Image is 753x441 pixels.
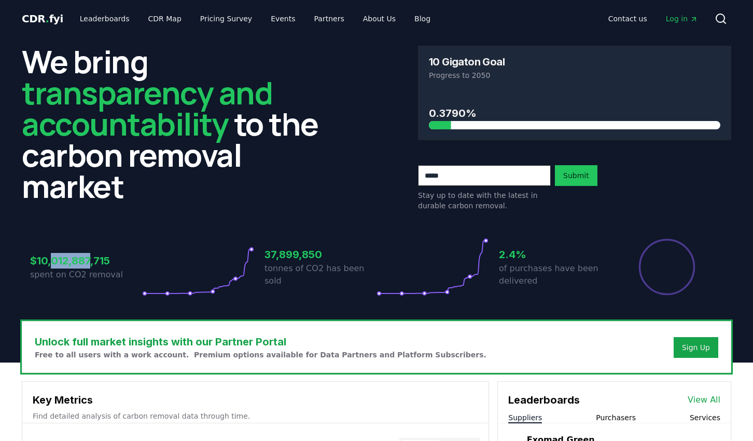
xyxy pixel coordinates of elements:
[30,253,142,269] h3: $10,012,887,715
[192,9,260,28] a: Pricing Survey
[72,9,439,28] nav: Main
[499,262,611,287] p: of purchases have been delivered
[22,46,335,202] h2: We bring to the carbon removal market
[508,412,542,423] button: Suppliers
[499,247,611,262] h3: 2.4%
[306,9,353,28] a: Partners
[638,238,696,296] div: Percentage of sales delivered
[35,350,486,360] p: Free to all users with a work account. Premium options available for Data Partners and Platform S...
[46,12,49,25] span: .
[596,412,636,423] button: Purchasers
[600,9,706,28] nav: Main
[35,334,486,350] h3: Unlock full market insights with our Partner Portal
[355,9,404,28] a: About Us
[33,411,478,421] p: Find detailed analysis of carbon removal data through time.
[666,14,698,24] span: Log in
[429,105,720,121] h3: 0.3790%
[262,9,303,28] a: Events
[22,71,272,145] span: transparency and accountability
[22,12,63,25] span: CDR fyi
[690,412,720,423] button: Services
[140,9,190,28] a: CDR Map
[406,9,439,28] a: Blog
[418,190,551,211] p: Stay up to date with the latest in durable carbon removal.
[72,9,138,28] a: Leaderboards
[600,9,656,28] a: Contact us
[264,262,376,287] p: tonnes of CO2 has been sold
[688,394,720,406] a: View All
[33,392,478,408] h3: Key Metrics
[22,11,63,26] a: CDR.fyi
[555,165,597,186] button: Submit
[429,70,720,81] p: Progress to 2050
[682,342,710,353] a: Sign Up
[30,269,142,281] p: spent on CO2 removal
[674,337,718,358] button: Sign Up
[508,392,580,408] h3: Leaderboards
[429,57,505,67] h3: 10 Gigaton Goal
[658,9,706,28] a: Log in
[264,247,376,262] h3: 37,899,850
